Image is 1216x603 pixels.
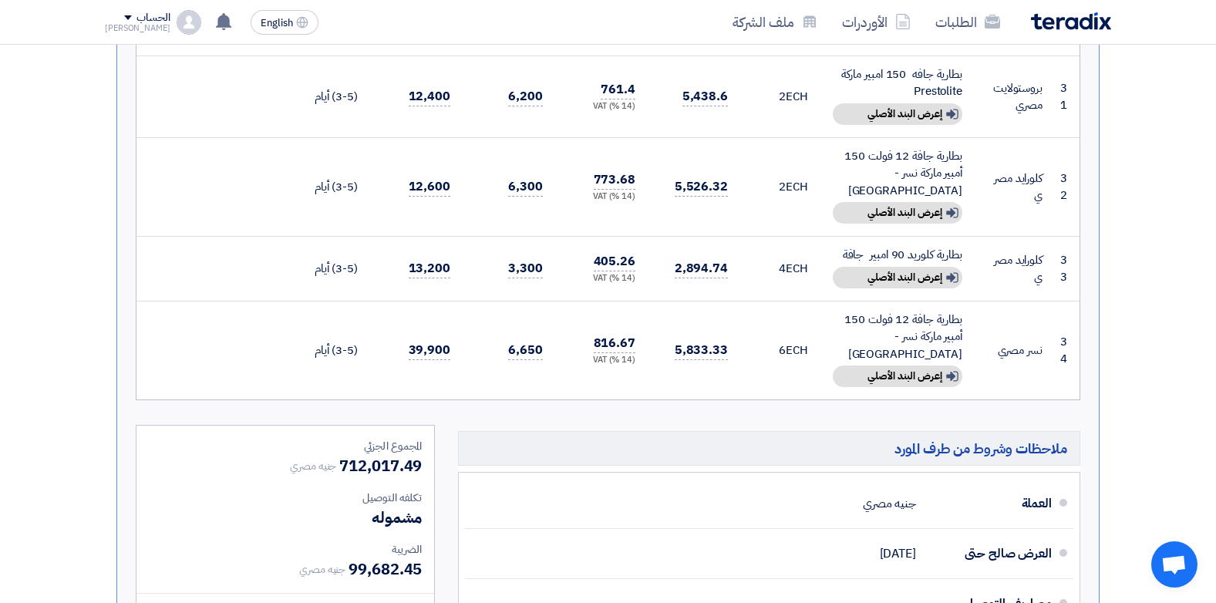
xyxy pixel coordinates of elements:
[508,259,543,278] span: 3,300
[594,252,635,271] span: 405.26
[740,56,820,137] td: ECH
[409,341,450,360] span: 39,900
[830,4,923,40] a: الأوردرات
[508,87,543,106] span: 6,200
[508,177,543,197] span: 6,300
[975,301,1055,399] td: نسر مصري
[290,137,370,237] td: (3-5) أيام
[149,541,422,558] div: الضريبة
[339,454,422,477] span: 712,017.49
[720,4,830,40] a: ملف الشركة
[568,190,635,204] div: (14 %) VAT
[568,272,635,285] div: (14 %) VAT
[975,237,1055,301] td: كلورايد مصري
[833,202,962,224] div: إعرض البند الأصلي
[833,311,962,363] div: بطارية جافة 12 فولت 150 أمبير ماركة نسر - [GEOGRAPHIC_DATA]
[290,237,370,301] td: (3-5) أيام
[1055,301,1080,399] td: 34
[1031,12,1111,30] img: Teradix logo
[779,178,786,195] span: 2
[594,334,635,353] span: 816.67
[740,301,820,399] td: ECH
[508,341,543,360] span: 6,650
[149,438,422,454] div: المجموع الجزئي
[1055,237,1080,301] td: 33
[1055,137,1080,237] td: 32
[568,354,635,367] div: (14 %) VAT
[105,24,170,32] div: [PERSON_NAME]
[833,267,962,288] div: إعرض البند الأصلي
[349,558,422,581] span: 99,682.45
[675,177,728,197] span: 5,526.32
[740,237,820,301] td: ECH
[1055,56,1080,137] td: 31
[880,546,916,561] span: [DATE]
[863,489,916,518] div: جنيه مصري
[928,485,1052,522] div: العملة
[833,366,962,387] div: إعرض البند الأصلي
[833,246,962,264] div: بطارية كلوريد 90 امبير جافة
[594,170,635,190] span: 773.68
[923,4,1012,40] a: الطلبات
[409,87,450,106] span: 12,400
[290,56,370,137] td: (3-5) أيام
[251,10,318,35] button: English
[975,137,1055,237] td: كلورايد مصري
[568,100,635,113] div: (14 %) VAT
[177,10,201,35] img: profile_test.png
[458,431,1080,466] h5: ملاحظات وشروط من طرف المورد
[682,87,728,106] span: 5,438.6
[149,490,422,506] div: تكلفه التوصيل
[833,147,962,200] div: بطارية جافة 12 فولت 150 أمبير ماركة نسر - [GEOGRAPHIC_DATA]
[409,177,450,197] span: 12,600
[299,561,345,578] span: جنيه مصري
[833,103,962,125] div: إعرض البند الأصلي
[261,18,293,29] span: English
[409,259,450,278] span: 13,200
[833,66,962,100] div: بطارية جافه 150 امبير ماركة Prestolite
[675,259,728,278] span: 2,894.74
[290,301,370,399] td: (3-5) أيام
[779,342,786,359] span: 6
[136,12,170,25] div: الحساب
[975,56,1055,137] td: بروستولايت مصري
[601,80,635,99] span: 761.4
[928,535,1052,572] div: العرض صالح حتى
[675,341,728,360] span: 5,833.33
[290,458,336,474] span: جنيه مصري
[372,506,422,529] span: مشموله
[779,88,786,105] span: 2
[779,260,786,277] span: 4
[740,137,820,237] td: ECH
[1151,541,1197,588] a: Open chat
